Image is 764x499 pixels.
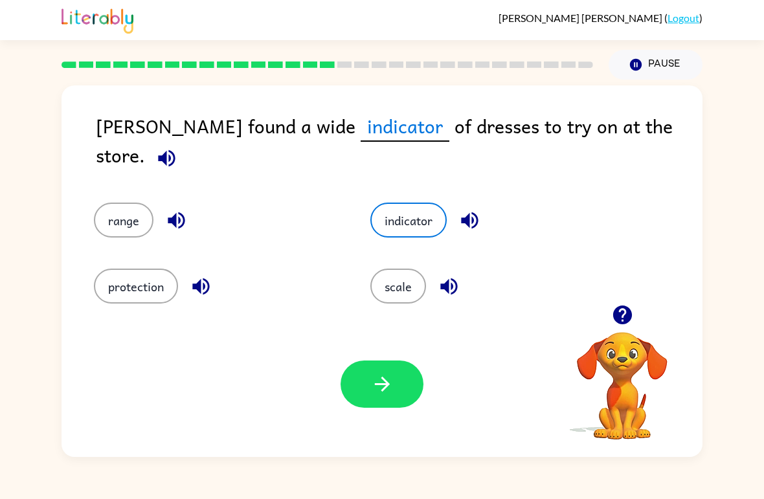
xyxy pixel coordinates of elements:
[499,12,664,24] span: [PERSON_NAME] [PERSON_NAME]
[609,50,702,80] button: Pause
[557,312,687,441] video: Your browser must support playing .mp4 files to use Literably. Please try using another browser.
[96,111,702,177] div: [PERSON_NAME] found a wide of dresses to try on at the store.
[94,269,178,304] button: protection
[499,12,702,24] div: ( )
[668,12,699,24] a: Logout
[361,111,449,142] span: indicator
[94,203,153,238] button: range
[370,203,447,238] button: indicator
[62,5,133,34] img: Literably
[370,269,426,304] button: scale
